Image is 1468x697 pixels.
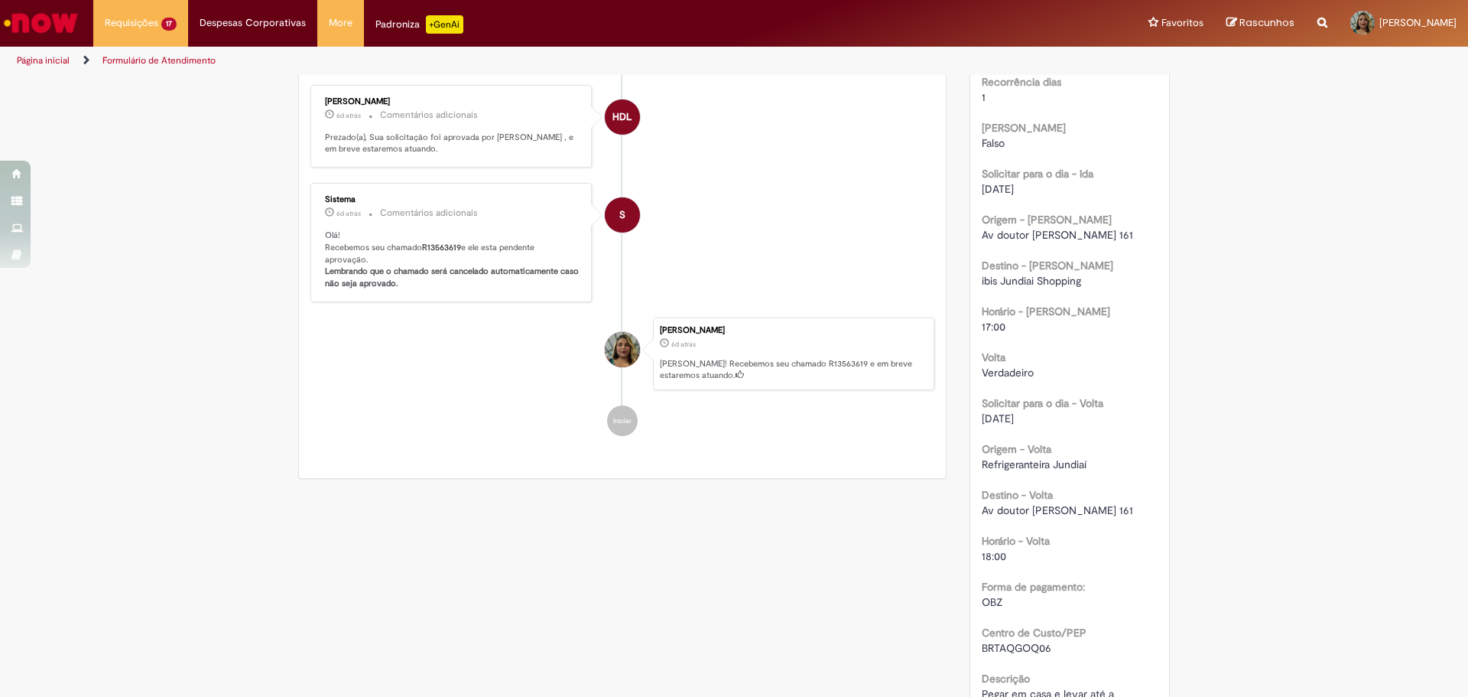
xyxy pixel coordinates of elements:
[605,197,640,233] div: System
[11,47,967,75] ul: Trilhas de página
[982,580,1085,594] b: Forma de pagamento:
[982,412,1014,425] span: [DATE]
[982,75,1061,89] b: Recorrência dias
[2,8,80,38] img: ServiceNow
[982,182,1014,196] span: [DATE]
[1161,15,1203,31] span: Favoritos
[982,136,1005,150] span: Falso
[982,366,1034,379] span: Verdadeiro
[325,195,580,204] div: Sistema
[982,320,1005,334] span: 17:00
[336,209,361,218] span: 6d atrás
[982,167,1093,181] b: Solicitar para o dia - Ida
[17,54,70,67] a: Página inicial
[982,503,1133,517] span: Av doutor [PERSON_NAME] 161
[982,90,986,104] span: 1
[200,15,306,31] span: Despesas Corporativas
[982,350,1005,364] b: Volta
[375,15,463,34] div: Padroniza
[336,111,361,120] span: 6d atrás
[422,242,461,253] b: R13563619
[982,442,1051,456] b: Origem - Volta
[605,99,640,135] div: Henrique De Lima Borges
[982,549,1006,563] span: 18:00
[982,396,1103,410] b: Solicitar para o dia - Volta
[660,358,926,382] p: [PERSON_NAME]! Recebemos seu chamado R13563619 e em breve estaremos atuando.
[329,15,352,31] span: More
[619,197,625,233] span: S
[380,109,478,122] small: Comentários adicionais
[982,595,1002,609] span: OBZ
[982,259,1113,272] b: Destino - [PERSON_NAME]
[1226,16,1294,31] a: Rascunhos
[310,318,934,391] li: Rayanne Gonçalves
[612,99,632,135] span: HDL
[982,458,1086,471] span: Refrigeranteira Jundiaí
[380,207,478,220] small: Comentários adicionais
[982,228,1133,242] span: Av doutor [PERSON_NAME] 161
[982,488,1053,502] b: Destino - Volta
[605,332,640,367] div: Rayanne Gonçalves
[105,15,158,31] span: Requisições
[982,213,1112,226] b: Origem - [PERSON_NAME]
[982,641,1051,655] span: BRTAQGOQ06
[161,18,177,31] span: 17
[982,121,1066,135] b: [PERSON_NAME]
[982,626,1086,640] b: Centro de Custo/PEP
[325,230,580,290] p: Olá! Recebemos seu chamado e ele esta pendente aprovação.
[325,132,580,155] p: Prezado(a), Sua solicitação foi aprovada por [PERSON_NAME] , e em breve estaremos atuando.
[982,672,1030,686] b: Descrição
[1239,15,1294,30] span: Rascunhos
[336,111,361,120] time: 25/09/2025 09:36:26
[660,326,926,335] div: [PERSON_NAME]
[671,340,696,349] span: 6d atrás
[325,265,581,289] b: Lembrando que o chamado será cancelado automaticamente caso não seja aprovado.
[982,534,1050,548] b: Horário - Volta
[671,340,696,349] time: 24/09/2025 15:23:25
[336,209,361,218] time: 24/09/2025 15:23:38
[1379,16,1457,29] span: [PERSON_NAME]
[982,305,1110,318] b: Horário - [PERSON_NAME]
[325,97,580,106] div: [PERSON_NAME]
[426,15,463,34] p: +GenAi
[982,274,1081,288] span: ibis Jundiai Shopping
[102,54,216,67] a: Formulário de Atendimento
